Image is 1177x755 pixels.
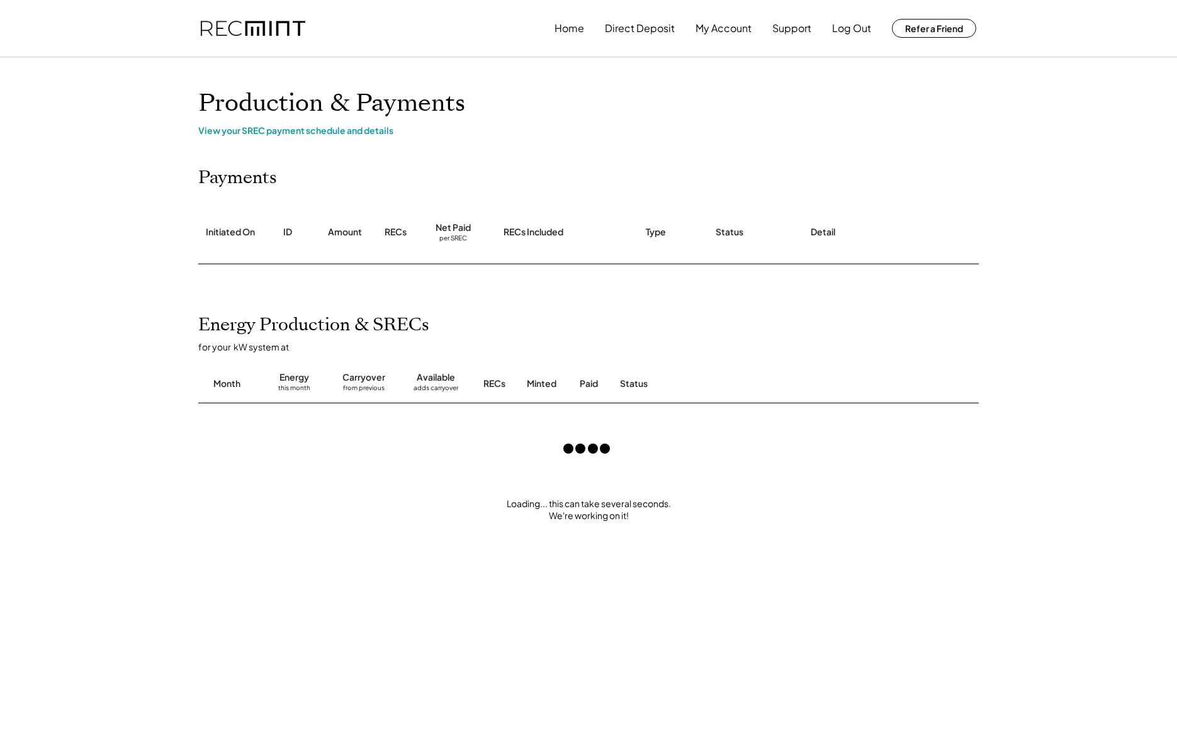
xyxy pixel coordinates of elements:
div: View your SREC payment schedule and details [198,125,979,136]
button: Log Out [832,16,871,41]
div: Status [716,226,743,238]
button: My Account [695,16,752,41]
button: Support [772,16,811,41]
div: Loading... this can take several seconds. We're working on it! [186,498,991,522]
div: Energy [279,371,309,384]
div: Carryover [342,371,385,384]
div: RECs [385,226,407,238]
h2: Energy Production & SRECs [198,315,429,336]
div: Status [620,377,834,390]
img: recmint-logotype%403x.png [201,21,305,36]
button: Home [555,16,584,41]
div: Type [646,226,666,238]
div: from previous [343,384,385,396]
div: Minted [527,377,556,390]
div: Net Paid [436,221,471,234]
div: per SREC [439,234,467,243]
div: this month [278,384,310,396]
div: Paid [580,377,598,390]
div: Available [417,371,455,384]
div: ID [283,226,292,238]
div: adds carryover [414,384,458,396]
div: RECs Included [504,226,563,238]
div: Initiated On [206,226,255,238]
h1: Production & Payments [198,89,979,118]
div: Month [213,377,240,390]
h2: Payments [198,167,277,189]
div: RECs [483,377,505,390]
div: Amount [328,226,362,238]
button: Refer a Friend [892,19,976,38]
div: Detail [811,226,835,238]
div: for your kW system at [198,341,991,352]
button: Direct Deposit [605,16,675,41]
